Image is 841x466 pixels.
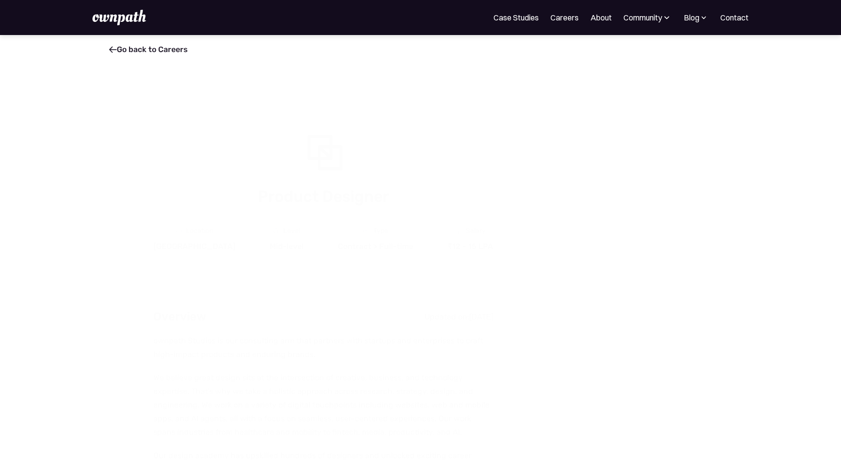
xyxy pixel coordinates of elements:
[283,227,300,235] div: Level
[373,227,388,235] div: Type
[273,228,279,234] img: Graph Icon - Job Board X Webflow Template
[684,12,699,23] div: Blog
[153,371,494,439] p: We believe great design sits at the intersection of creative, business, and technology expertise....
[623,12,662,23] div: Community
[720,12,749,23] a: Contact
[186,227,213,235] div: Location
[338,242,413,251] div: Contract > Full-time
[424,312,469,322] div: Updated on:
[683,12,709,23] div: Blog
[153,242,236,251] div: [GEOGRAPHIC_DATA]
[153,185,494,208] h1: Product Designer
[469,312,494,322] div: [DATE]
[590,12,612,23] a: About
[466,227,486,235] div: Salary
[455,228,462,234] img: Money Icon - Job Board X Webflow Template
[109,45,117,54] span: 
[270,242,304,251] div: Mid-level
[363,228,369,234] img: Clock Icon - Job Board X Webflow Template
[623,12,672,23] div: Community
[494,12,539,23] a: Case Studies
[176,227,182,235] img: Location Icon - Job Board X Webflow Template
[109,45,188,54] a: Go back to Careers
[153,334,494,361] p: ownpath Studios is our consulting arm that partners with startups and enterprises to craft high-i...
[447,242,493,251] div: ₹12 - 15 LPA
[550,12,579,23] a: Careers
[153,307,206,326] h2: Overview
